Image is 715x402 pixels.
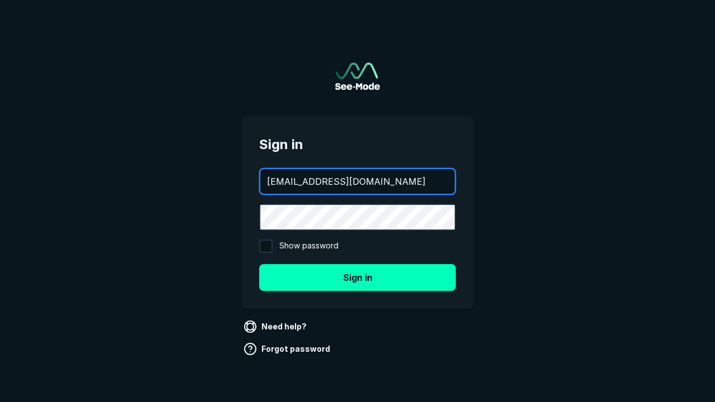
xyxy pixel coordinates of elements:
[241,340,335,358] a: Forgot password
[335,63,380,90] img: See-Mode Logo
[335,63,380,90] a: Go to sign in
[241,318,311,336] a: Need help?
[259,135,456,155] span: Sign in
[259,264,456,291] button: Sign in
[260,169,455,194] input: your@email.com
[279,240,339,253] span: Show password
